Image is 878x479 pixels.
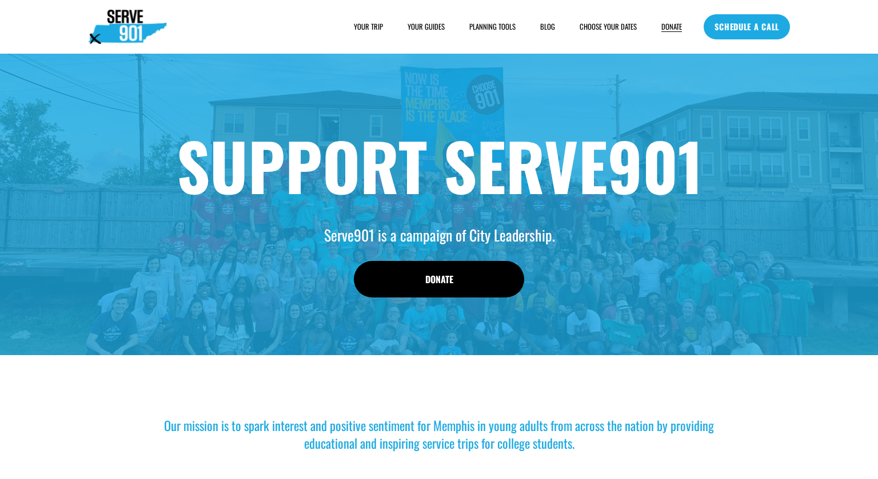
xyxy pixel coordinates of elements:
strong: SUPPORT SERVE901 [177,117,703,213]
a: SCHEDULE A CALL [704,14,790,39]
span: YOUR TRIP [354,22,383,32]
span: PLANNING TOOLS [469,22,516,32]
a: BLOG [540,21,555,33]
img: Serve901 [88,10,167,44]
a: folder dropdown [469,21,516,33]
a: folder dropdown [354,21,383,33]
a: DONATE [661,21,682,33]
a: CHOOSE YOUR DATES [580,21,637,33]
a: YOUR GUIDES [408,21,445,33]
h3: Our mission is to spark interest and positive sentiment for Memphis in young adults from across t... [147,417,731,452]
h3: Serve901 is a campaign of City Leadership. [324,228,555,243]
a: DONATE [354,261,525,297]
